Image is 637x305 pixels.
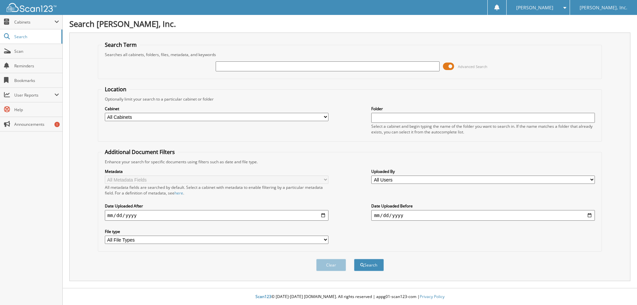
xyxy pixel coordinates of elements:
div: © [DATE]-[DATE] [DOMAIN_NAME]. All rights reserved | appg01-scan123-com | [63,289,637,305]
span: [PERSON_NAME], Inc. [580,6,627,10]
button: Clear [316,259,346,271]
label: Date Uploaded After [105,203,328,209]
a: here [175,190,183,196]
label: Uploaded By [371,169,595,174]
span: Help [14,107,59,113]
input: end [371,210,595,221]
a: Privacy Policy [420,294,445,299]
span: Bookmarks [14,78,59,83]
label: Metadata [105,169,328,174]
legend: Search Term [102,41,140,48]
legend: Additional Document Filters [102,148,178,156]
span: Search [14,34,58,39]
div: Optionally limit your search to a particular cabinet or folder [102,96,599,102]
span: Advanced Search [458,64,487,69]
label: Cabinet [105,106,328,112]
img: scan123-logo-white.svg [7,3,56,12]
span: [PERSON_NAME] [516,6,553,10]
label: Date Uploaded Before [371,203,595,209]
span: Scan [14,48,59,54]
div: All metadata fields are searched by default. Select a cabinet with metadata to enable filtering b... [105,185,328,196]
span: Cabinets [14,19,54,25]
span: Reminders [14,63,59,69]
span: Announcements [14,121,59,127]
h1: Search [PERSON_NAME], Inc. [69,18,630,29]
input: start [105,210,328,221]
div: Select a cabinet and begin typing the name of the folder you want to search in. If the name match... [371,123,595,135]
span: Scan123 [255,294,271,299]
button: Search [354,259,384,271]
div: Enhance your search for specific documents using filters such as date and file type. [102,159,599,165]
div: 1 [54,122,60,127]
label: Folder [371,106,595,112]
legend: Location [102,86,130,93]
span: User Reports [14,92,54,98]
label: File type [105,229,328,234]
div: Searches all cabinets, folders, files, metadata, and keywords [102,52,599,57]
